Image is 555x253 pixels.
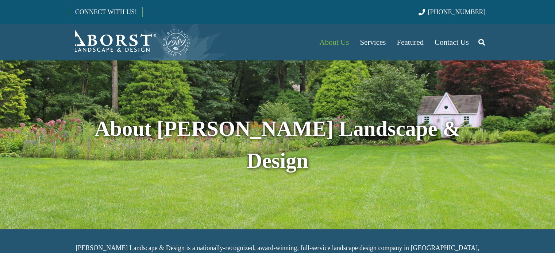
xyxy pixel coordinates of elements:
[70,3,142,21] a: CONNECT WITH US!
[70,28,191,57] a: Borst-Logo
[314,24,354,60] a: About Us
[435,38,469,47] span: Contact Us
[429,24,474,60] a: Contact Us
[392,24,429,60] a: Featured
[419,8,485,16] a: [PHONE_NUMBER]
[428,8,486,16] span: [PHONE_NUMBER]
[354,24,391,60] a: Services
[95,117,460,173] strong: About [PERSON_NAME] Landscape & Design
[319,38,349,47] span: About Us
[397,38,424,47] span: Featured
[474,33,489,51] a: Search
[360,38,386,47] span: Services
